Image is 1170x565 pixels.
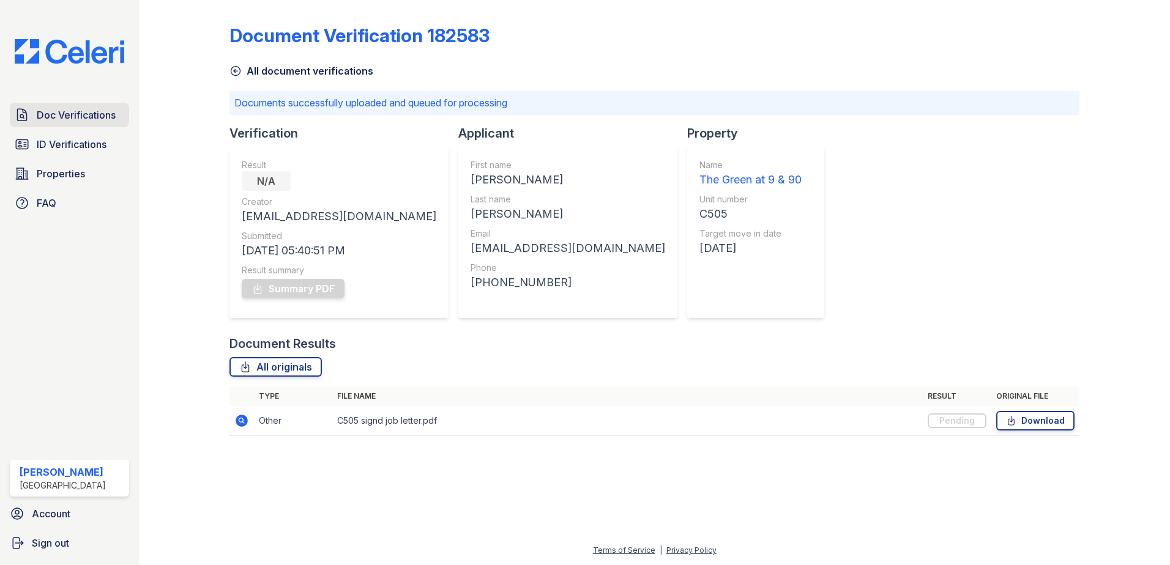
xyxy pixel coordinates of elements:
a: Privacy Policy [666,545,717,555]
th: Type [254,386,332,406]
div: Document Verification 182583 [229,24,490,46]
div: The Green at 9 & 90 [699,171,802,188]
div: Phone [471,262,665,274]
span: Account [32,506,70,521]
div: Submitted [242,230,436,242]
div: | [660,545,662,555]
a: Download [996,411,1075,430]
th: Result [923,386,991,406]
div: [DATE] [699,240,802,257]
div: N/A [242,171,291,191]
td: C505 signd job letter.pdf [332,406,923,436]
div: [EMAIL_ADDRESS][DOMAIN_NAME] [471,240,665,257]
a: FAQ [10,191,129,215]
a: Properties [10,161,129,186]
a: All originals [229,357,322,377]
div: [PERSON_NAME] [471,171,665,188]
a: Name The Green at 9 & 90 [699,159,802,188]
a: ID Verifications [10,132,129,157]
div: [PERSON_NAME] [20,465,106,479]
span: ID Verifications [37,137,106,152]
div: Creator [242,196,436,208]
a: Terms of Service [593,545,655,555]
img: CE_Logo_Blue-a8612792a0a2168367f1c8372b55b34899dd931a85d93a1a3d3e32e68fde9ad4.png [5,39,134,64]
th: File name [332,386,923,406]
a: All document verifications [229,64,373,78]
div: Target move in date [699,227,802,240]
div: Email [471,227,665,240]
p: Documents successfully uploaded and queued for processing [234,95,1075,110]
div: [DATE] 05:40:51 PM [242,242,436,259]
span: Properties [37,166,85,181]
div: Applicant [458,125,687,142]
div: [GEOGRAPHIC_DATA] [20,479,106,492]
div: C505 [699,205,802,223]
span: Sign out [32,536,69,550]
div: Document Results [229,335,336,352]
div: [PERSON_NAME] [471,205,665,223]
div: Property [687,125,834,142]
a: Account [5,501,134,526]
div: [PHONE_NUMBER] [471,274,665,291]
div: Name [699,159,802,171]
div: [EMAIL_ADDRESS][DOMAIN_NAME] [242,208,436,225]
div: Last name [471,193,665,205]
div: Pending [928,413,986,428]
span: Doc Verifications [37,108,116,122]
div: First name [471,159,665,171]
a: Doc Verifications [10,103,129,127]
th: Original file [991,386,1079,406]
span: FAQ [37,196,56,210]
a: Sign out [5,531,134,555]
div: Result [242,159,436,171]
div: Unit number [699,193,802,205]
div: Verification [229,125,458,142]
div: Result summary [242,264,436,276]
td: Other [254,406,332,436]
